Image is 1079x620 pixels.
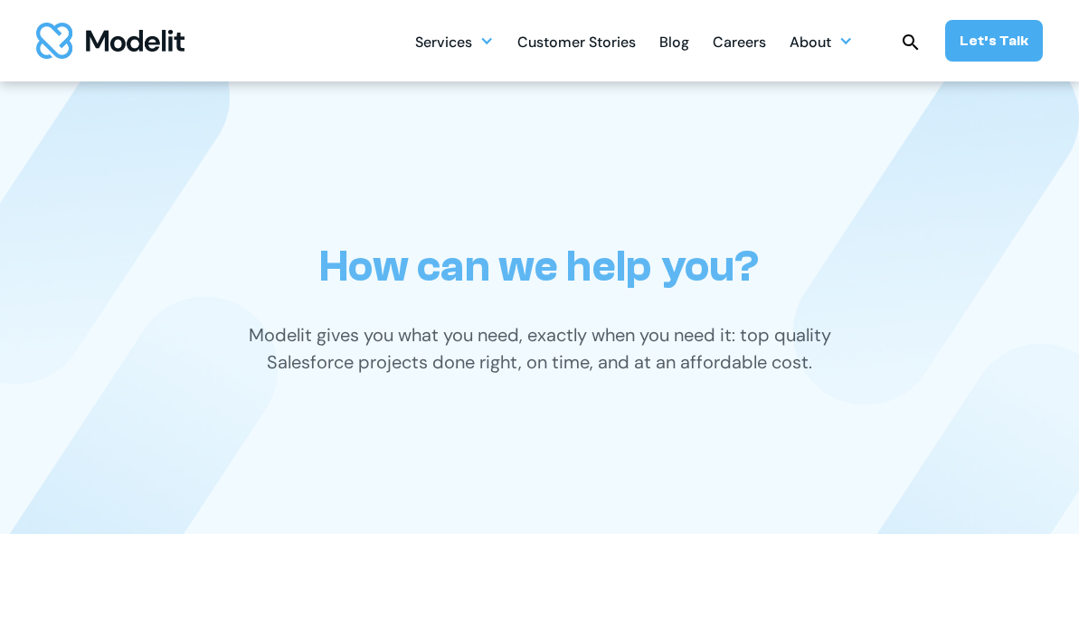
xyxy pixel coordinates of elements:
[415,26,472,62] div: Services
[659,24,689,59] a: Blog
[517,26,636,62] div: Customer Stories
[945,20,1043,62] a: Let’s Talk
[415,24,494,59] div: Services
[713,26,766,62] div: Careers
[36,23,185,59] a: home
[713,24,766,59] a: Careers
[228,321,852,376] p: Modelit gives you what you need, exactly when you need it: top quality Salesforce projects done r...
[36,23,185,59] img: modelit logo
[960,31,1028,51] div: Let’s Talk
[517,24,636,59] a: Customer Stories
[659,26,689,62] div: Blog
[790,26,831,62] div: About
[319,241,760,292] h1: How can we help you?
[790,24,853,59] div: About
